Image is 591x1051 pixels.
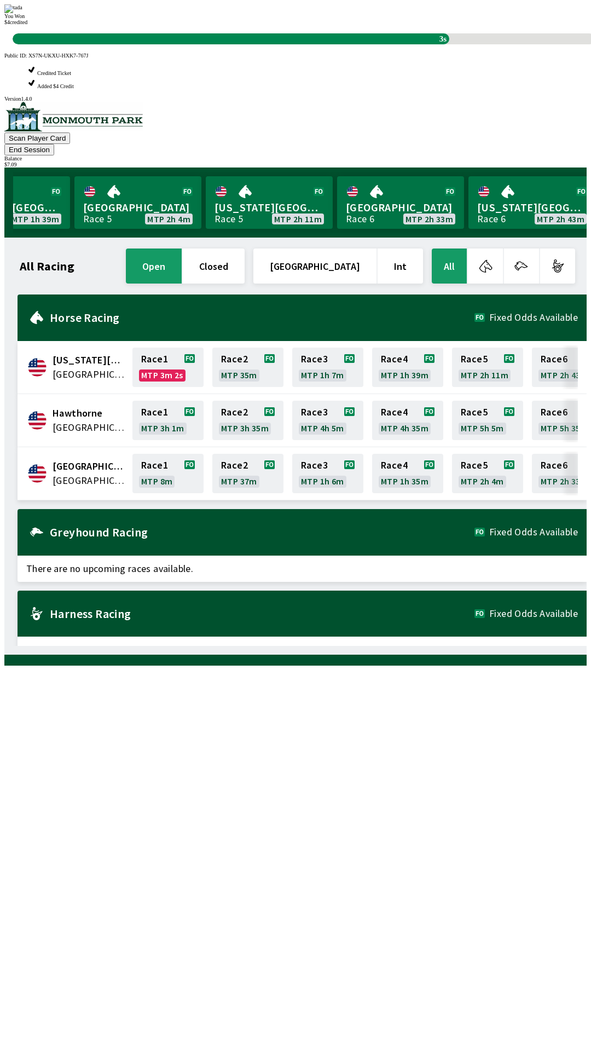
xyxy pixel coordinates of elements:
[37,70,71,76] span: Credited Ticket
[212,348,283,387] a: Race2MTP 35m
[452,454,523,493] a: Race5MTP 2h 4m
[337,176,464,229] a: [GEOGRAPHIC_DATA]Race 6MTP 2h 33m
[381,461,408,470] span: Race 4
[141,371,183,379] span: MTP 3m 2s
[381,408,408,417] span: Race 4
[432,249,467,284] button: All
[381,424,428,432] span: MTP 4h 35m
[4,19,27,25] span: $ 4 credited
[18,556,587,582] span: There are no upcoming races available.
[215,215,243,223] div: Race 5
[83,200,193,215] span: [GEOGRAPHIC_DATA]
[221,461,248,470] span: Race 2
[74,176,201,229] a: [GEOGRAPHIC_DATA]Race 5MTP 2h 4m
[221,424,269,432] span: MTP 3h 35m
[301,461,328,470] span: Race 3
[541,424,588,432] span: MTP 5h 35m
[301,424,344,432] span: MTP 4h 5m
[541,371,588,379] span: MTP 2h 43m
[489,609,578,618] span: Fixed Odds Available
[461,408,488,417] span: Race 5
[541,408,567,417] span: Race 6
[141,461,168,470] span: Race 1
[372,348,443,387] a: Race4MTP 1h 39m
[4,13,587,19] div: You Won
[292,454,363,493] a: Race3MTP 1h 6m
[541,355,567,363] span: Race 6
[477,200,587,215] span: [US_STATE][GEOGRAPHIC_DATA]
[292,348,363,387] a: Race3MTP 1h 7m
[141,355,168,363] span: Race 1
[50,528,474,536] h2: Greyhound Racing
[53,406,126,420] span: Hawthorne
[489,528,578,536] span: Fixed Odds Available
[141,477,172,486] span: MTP 8m
[53,459,126,473] span: Monmouth Park
[53,367,126,382] span: United States
[301,371,344,379] span: MTP 1h 7m
[132,401,204,440] a: Race1MTP 3h 1m
[4,53,587,59] div: Public ID:
[461,461,488,470] span: Race 5
[37,83,74,89] span: Added $4 Credit
[50,609,474,618] h2: Harness Racing
[147,215,190,223] span: MTP 2h 4m
[183,249,245,284] button: closed
[381,371,428,379] span: MTP 1h 39m
[4,4,22,13] img: tada
[212,454,283,493] a: Race2MTP 37m
[452,401,523,440] a: Race5MTP 5h 5m
[4,155,587,161] div: Balance
[141,424,184,432] span: MTP 3h 1m
[53,420,126,435] span: United States
[405,215,453,223] span: MTP 2h 33m
[452,348,523,387] a: Race5MTP 2h 11m
[253,249,376,284] button: [GEOGRAPHIC_DATA]
[461,371,508,379] span: MTP 2h 11m
[437,32,449,47] span: 3s
[215,200,324,215] span: [US_STATE][GEOGRAPHIC_DATA]
[346,200,455,215] span: [GEOGRAPHIC_DATA]
[461,355,488,363] span: Race 5
[53,473,126,488] span: United States
[221,355,248,363] span: Race 2
[221,408,248,417] span: Race 2
[20,262,74,270] h1: All Racing
[4,161,587,168] div: $ 7.09
[301,408,328,417] span: Race 3
[11,215,59,223] span: MTP 1h 39m
[372,454,443,493] a: Race4MTP 1h 35m
[489,313,578,322] span: Fixed Odds Available
[53,353,126,367] span: Delaware Park
[541,461,567,470] span: Race 6
[381,355,408,363] span: Race 4
[206,176,333,229] a: [US_STATE][GEOGRAPHIC_DATA]Race 5MTP 2h 11m
[83,215,112,223] div: Race 5
[292,401,363,440] a: Race3MTP 4h 5m
[301,355,328,363] span: Race 3
[221,371,257,379] span: MTP 35m
[301,477,344,486] span: MTP 1h 6m
[126,249,182,284] button: open
[141,408,168,417] span: Race 1
[221,477,257,486] span: MTP 37m
[132,454,204,493] a: Race1MTP 8m
[274,215,322,223] span: MTP 2h 11m
[541,477,588,486] span: MTP 2h 33m
[381,477,428,486] span: MTP 1h 35m
[346,215,374,223] div: Race 6
[50,313,474,322] h2: Horse Racing
[28,53,88,59] span: XS7N-UKXU-HXK7-767J
[212,401,283,440] a: Race2MTP 3h 35m
[378,249,423,284] button: Int
[4,132,70,144] button: Scan Player Card
[372,401,443,440] a: Race4MTP 4h 35m
[18,637,587,663] span: There are no upcoming races available.
[461,424,504,432] span: MTP 5h 5m
[4,96,587,102] div: Version 1.4.0
[132,348,204,387] a: Race1MTP 3m 2s
[461,477,504,486] span: MTP 2h 4m
[477,215,506,223] div: Race 6
[4,102,143,131] img: venue logo
[537,215,584,223] span: MTP 2h 43m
